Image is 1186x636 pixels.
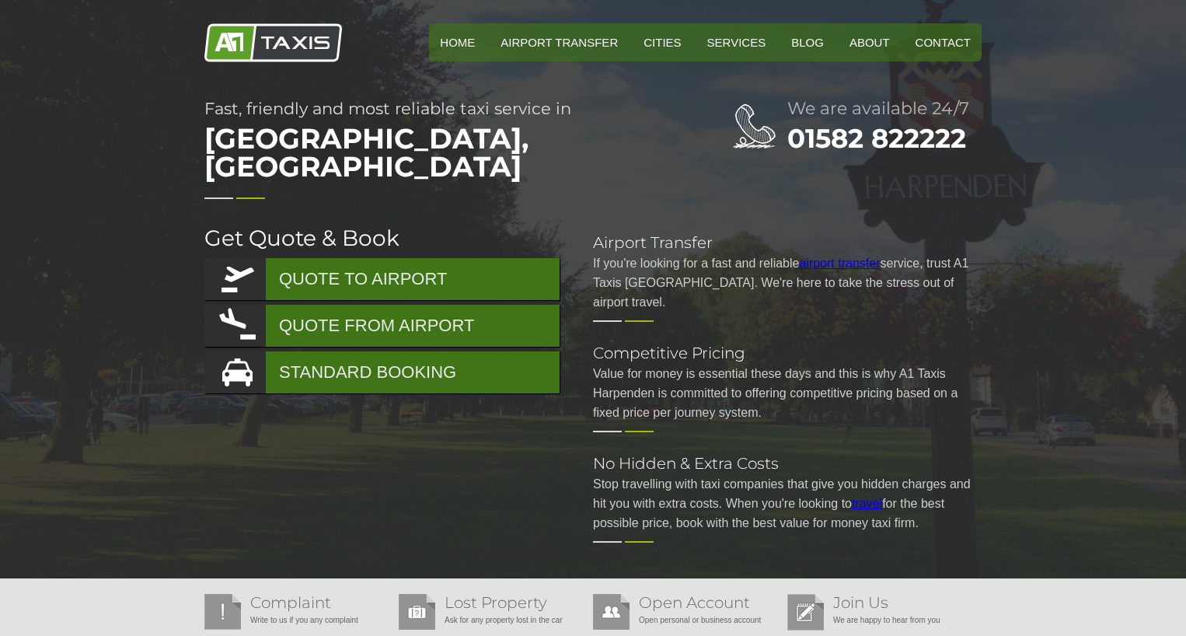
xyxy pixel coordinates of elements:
[593,610,780,630] p: Open personal or business account
[593,253,982,312] p: If you're looking for a fast and reliable service, trust A1 Taxis [GEOGRAPHIC_DATA]. We're here t...
[204,227,562,249] h2: Get Quote & Book
[204,610,391,630] p: Write to us if you any complaint
[787,122,966,155] a: 01582 822222
[593,345,982,361] h2: Competitive Pricing
[399,594,435,630] img: Lost Property
[852,497,882,510] a: travel
[593,235,982,250] h2: Airport Transfer
[593,364,982,422] p: Value for money is essential these days and this is why A1 Taxis Harpenden is committed to offeri...
[696,23,777,61] a: Services
[839,23,901,61] a: About
[787,100,982,117] h2: We are available 24/7
[445,593,547,612] a: Lost Property
[780,23,835,61] a: Blog
[639,593,750,612] a: Open Account
[593,456,982,471] h2: No Hidden & Extra Costs
[429,23,486,61] a: HOME
[250,593,331,612] a: Complaint
[204,100,671,188] h1: Fast, friendly and most reliable taxi service in
[204,23,342,62] img: A1 Taxis
[799,257,880,270] a: airport transfer
[905,23,982,61] a: Contact
[490,23,629,61] a: Airport Transfer
[787,610,974,630] p: We are happy to hear from you
[204,258,560,300] a: QUOTE TO AIRPORT
[593,474,982,533] p: Stop travelling with taxi companies that give you hidden charges and hit you with extra costs. Wh...
[633,23,692,61] a: Cities
[787,594,824,631] img: Join Us
[833,593,888,612] a: Join Us
[204,117,671,188] span: [GEOGRAPHIC_DATA], [GEOGRAPHIC_DATA]
[204,305,560,347] a: QUOTE FROM AIRPORT
[204,594,241,630] img: Complaint
[593,594,630,630] img: Open Account
[204,351,560,393] a: STANDARD BOOKING
[399,610,585,630] p: Ask for any property lost in the car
